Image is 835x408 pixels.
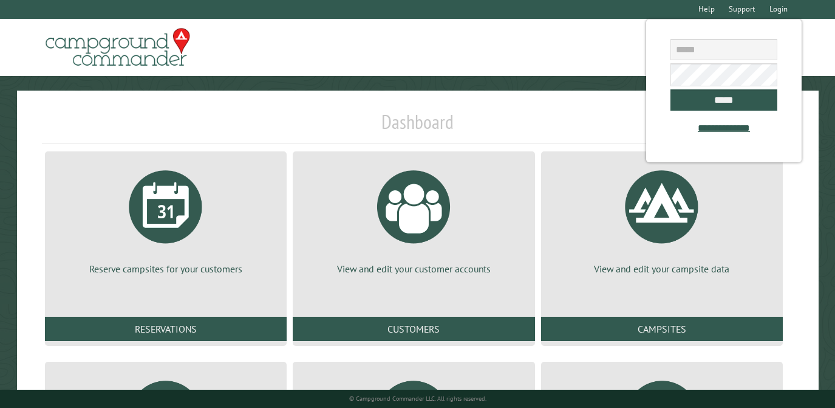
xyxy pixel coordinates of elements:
[541,317,783,341] a: Campsites
[45,317,287,341] a: Reservations
[60,161,272,275] a: Reserve campsites for your customers
[556,161,768,275] a: View and edit your campsite data
[349,395,486,403] small: © Campground Commander LLC. All rights reserved.
[60,262,272,275] p: Reserve campsites for your customers
[42,24,194,71] img: Campground Commander
[556,262,768,275] p: View and edit your campsite data
[307,161,520,275] a: View and edit your customer accounts
[42,110,794,143] h1: Dashboard
[293,317,534,341] a: Customers
[307,262,520,275] p: View and edit your customer accounts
